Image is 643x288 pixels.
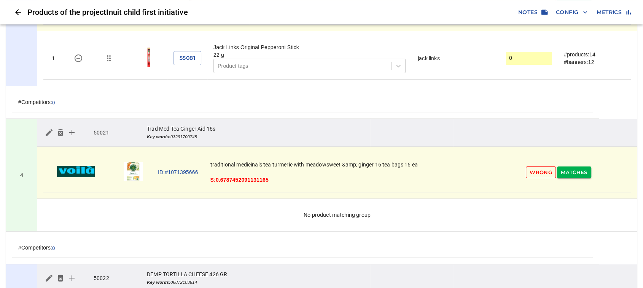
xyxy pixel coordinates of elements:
[18,244,587,251] div: #Competitors:
[147,134,170,139] b: Key words:
[147,134,197,139] i: 03291700745
[557,166,591,178] button: Matches
[6,119,37,232] td: 50021 - Trad Med Tea Ginger Aid 16s
[564,58,625,66] div: #banners: 12
[139,48,158,67] img: original pepperoni stick
[509,53,549,64] input: actual size
[213,43,406,51] div: Jack Links Original Pepperoni Stick
[204,153,489,192] td: traditional medicinals tea turmeric with meadowsweet &amp; ginger 16 tea bags 16 ea
[158,168,198,176] a: ID:#1071395666
[564,51,625,58] div: #products: 14
[52,245,55,251] button: 0
[27,6,515,18] h6: Products of the project Inuit child first initiative
[52,100,55,106] button: 0
[526,166,556,178] button: Wrong
[173,51,201,65] button: 55081
[597,8,631,17] span: Metrics
[43,37,63,80] td: 1
[213,51,406,59] div: 22 g
[57,166,95,177] img: voila.png
[515,5,550,19] button: Notes
[69,49,88,67] button: 55081 - Jack Links Original Pepperoni Stick
[141,119,370,147] td: Trad Med Tea Ginger Aid 16s
[518,8,547,17] span: Notes
[412,37,500,80] td: jack links
[100,49,118,67] button: Move/change group for 55081
[124,162,143,181] img: traditional medicinals tea turmeric with meadowsweet &amp; ginger 16 tea bags 16 ea
[556,8,587,17] span: Config
[561,168,587,177] span: Matches
[43,205,631,225] td: No product matching group
[530,168,552,177] span: Wrong
[553,5,590,19] button: Config
[18,98,587,106] div: #Competitors:
[210,177,269,183] span: S: 0.6787452091131165
[180,53,195,63] span: 55081
[147,280,197,285] i: 06872103814
[9,3,27,21] button: Close
[594,5,634,19] button: Metrics
[147,280,170,285] b: Key words:
[88,119,141,147] td: 50021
